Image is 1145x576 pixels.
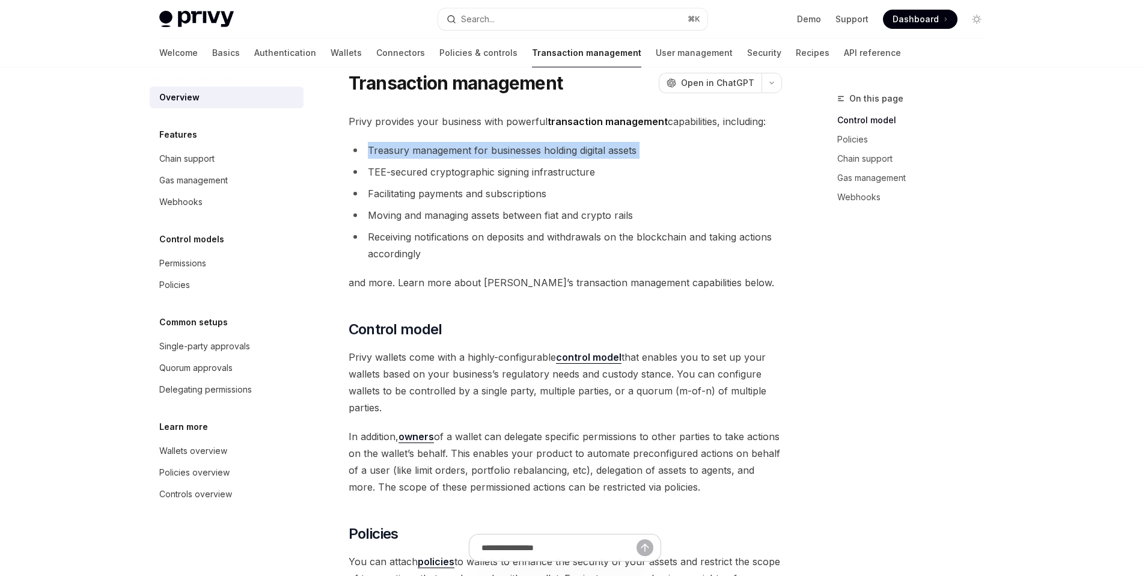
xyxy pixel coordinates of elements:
span: Open in ChatGPT [681,77,754,89]
a: Demo [797,13,821,25]
a: Policies [837,130,996,149]
div: Policies overview [159,465,230,480]
a: control model [556,351,621,364]
div: Search... [461,12,495,26]
a: User management [656,38,733,67]
div: Quorum approvals [159,361,233,375]
div: Delegating permissions [159,382,252,397]
strong: control model [556,351,621,363]
a: API reference [844,38,901,67]
a: Recipes [796,38,829,67]
div: Chain support [159,152,215,166]
div: Permissions [159,256,206,271]
button: Toggle dark mode [967,10,986,29]
a: Dashboard [883,10,957,29]
a: Webhooks [150,191,304,213]
a: Basics [212,38,240,67]
a: Permissions [150,253,304,274]
a: Gas management [150,170,304,191]
li: Receiving notifications on deposits and withdrawals on the blockchain and taking actions accordingly [349,228,782,262]
span: ⌘ K [688,14,700,24]
a: Chain support [837,149,996,168]
div: Controls overview [159,487,232,501]
a: Transaction management [532,38,641,67]
a: Control model [837,111,996,130]
strong: transaction management [548,115,668,127]
span: Dashboard [893,13,939,25]
a: Overview [150,87,304,108]
li: Moving and managing assets between fiat and crypto rails [349,207,782,224]
a: Policies [150,274,304,296]
a: Chain support [150,148,304,170]
div: Wallets overview [159,444,227,458]
div: Policies [159,278,190,292]
span: Privy wallets come with a highly-configurable that enables you to set up your wallets based on yo... [349,349,782,416]
a: Wallets [331,38,362,67]
button: Search...⌘K [438,8,707,30]
a: Policies overview [150,462,304,483]
div: Single-party approvals [159,339,250,354]
a: Security [747,38,781,67]
h5: Common setups [159,315,228,329]
li: Treasury management for businesses holding digital assets [349,142,782,159]
a: Wallets overview [150,440,304,462]
a: owners [398,430,434,443]
a: Delegating permissions [150,379,304,400]
a: Quorum approvals [150,357,304,379]
button: Send message [637,539,653,556]
a: Policies & controls [439,38,518,67]
h5: Learn more [159,420,208,434]
span: Control model [349,320,442,339]
li: Facilitating payments and subscriptions [349,185,782,202]
h5: Control models [159,232,224,247]
button: Open in ChatGPT [659,73,762,93]
img: light logo [159,11,234,28]
div: Overview [159,90,200,105]
a: Support [835,13,869,25]
a: Welcome [159,38,198,67]
h1: Transaction management [349,72,563,94]
span: On this page [849,91,903,106]
a: Connectors [376,38,425,67]
li: TEE-secured cryptographic signing infrastructure [349,164,782,180]
span: Privy provides your business with powerful capabilities, including: [349,113,782,130]
a: Gas management [837,168,996,188]
div: Webhooks [159,195,203,209]
h5: Features [159,127,197,142]
a: Controls overview [150,483,304,505]
a: Authentication [254,38,316,67]
a: Single-party approvals [150,335,304,357]
a: Webhooks [837,188,996,207]
span: and more. Learn more about [PERSON_NAME]’s transaction management capabilities below. [349,274,782,291]
span: In addition, of a wallet can delegate specific permissions to other parties to take actions on th... [349,428,782,495]
span: Policies [349,524,398,544]
div: Gas management [159,173,228,188]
